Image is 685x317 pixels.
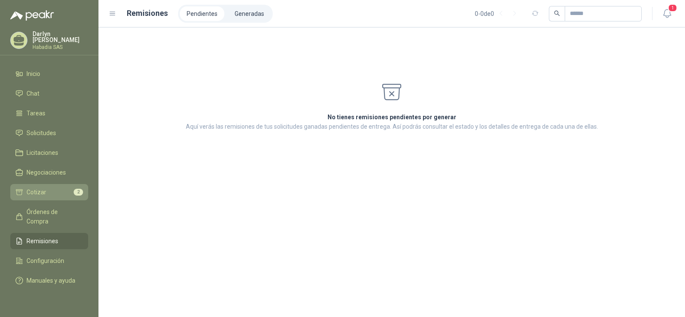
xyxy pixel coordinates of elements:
[74,189,83,196] span: 2
[27,256,64,266] span: Configuración
[27,148,58,157] span: Licitaciones
[127,7,168,19] h1: Remisiones
[33,31,88,43] p: Darlyn [PERSON_NAME]
[27,236,58,246] span: Remisiones
[10,272,88,289] a: Manuales y ayuda
[10,105,88,121] a: Tareas
[27,89,39,98] span: Chat
[27,187,46,197] span: Cotizar
[10,253,88,269] a: Configuración
[27,207,80,226] span: Órdenes de Compra
[10,233,88,249] a: Remisiones
[10,145,88,161] a: Licitaciones
[475,7,521,21] div: 0 - 0 de 0
[228,6,271,21] a: Generadas
[33,45,88,50] p: Habadia SAS
[10,164,88,181] a: Negociaciones
[10,184,88,200] a: Cotizar2
[10,204,88,229] a: Órdenes de Compra
[27,168,66,177] span: Negociaciones
[27,276,75,285] span: Manuales y ayuda
[10,66,88,82] a: Inicio
[668,4,677,12] span: 1
[659,6,675,21] button: 1
[10,85,88,102] a: Chat
[180,6,224,21] a: Pendientes
[27,109,45,118] span: Tareas
[10,10,54,21] img: Logo peakr
[328,114,456,121] strong: No tienes remisiones pendientes por generar
[186,122,598,131] p: Aquí verás las remisiones de tus solicitudes ganadas pendientes de entrega. Así podrás consultar ...
[27,128,56,138] span: Solicitudes
[27,69,40,78] span: Inicio
[554,10,560,16] span: search
[10,125,88,141] a: Solicitudes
